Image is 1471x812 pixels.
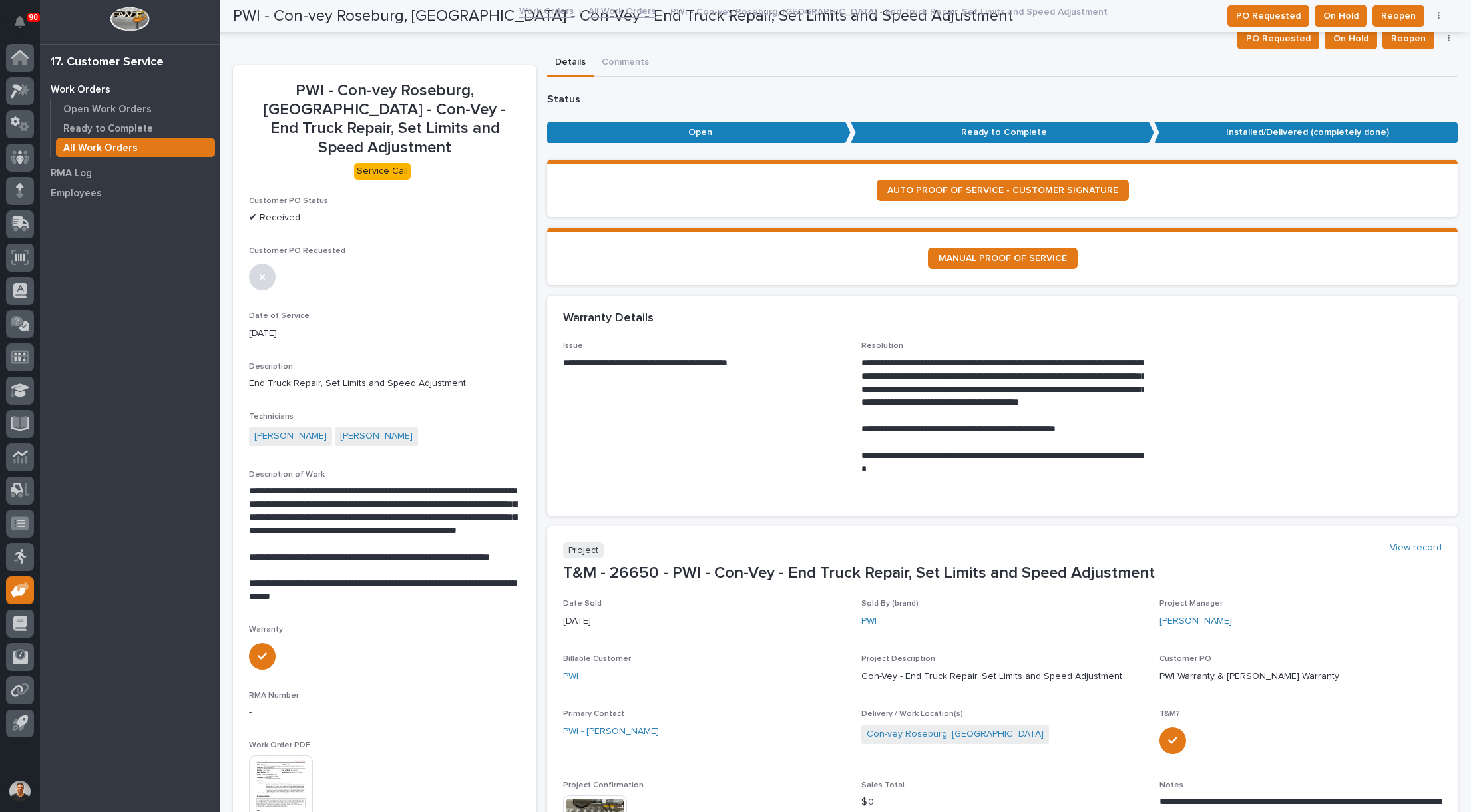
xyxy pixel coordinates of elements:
p: Con-Vey - End Truck Repair, Set Limits and Speed Adjustment [861,670,1144,684]
span: Customer PO Requested [249,247,345,255]
span: Description of Work [249,471,325,479]
span: Description [249,363,293,371]
a: Con-vey Roseburg, [GEOGRAPHIC_DATA] [867,727,1044,741]
div: 17. Customer Service [51,55,164,70]
p: End Truck Repair, Set Limits and Speed Adjustment [249,377,521,391]
span: Work Order PDF [249,741,310,749]
p: T&M - 26650 - PWI - Con-Vey - End Truck Repair, Set Limits and Speed Adjustment [563,564,1442,583]
p: Open [547,122,851,144]
p: Open Work Orders [63,104,152,116]
a: View record [1390,542,1442,554]
p: PWI - Con-vey Roseburg, [GEOGRAPHIC_DATA] - Con-Vey - End Truck Repair, Set Limits and Speed Adju... [249,81,521,158]
p: 90 [29,13,38,22]
button: Notifications [6,8,34,36]
p: Project [563,542,604,559]
span: Delivery / Work Location(s) [861,710,963,718]
p: All Work Orders [63,142,138,154]
a: [PERSON_NAME] [340,429,413,443]
a: RMA Log [40,163,220,183]
h2: Warranty Details [563,311,654,326]
button: On Hold [1325,28,1377,49]
a: PWI [563,670,578,684]
span: Date of Service [249,312,310,320]
button: Comments [594,49,657,77]
p: Work Orders [51,84,110,96]
span: Sold By (brand) [861,600,919,608]
span: Reopen [1391,31,1426,47]
span: AUTO PROOF OF SERVICE - CUSTOMER SIGNATURE [887,186,1118,195]
button: users-avatar [6,777,34,805]
a: All Work Orders [51,138,220,157]
p: - [249,706,521,719]
span: Issue [563,342,583,350]
a: Work Orders [40,79,220,99]
button: Details [547,49,594,77]
p: Installed/Delivered (completely done) [1154,122,1458,144]
p: PWI - Con-vey Roseburg, [GEOGRAPHIC_DATA] - End Truck Repair, Set Limits and Speed Adjustment [670,3,1108,18]
a: Open Work Orders [51,100,220,118]
a: Ready to Complete [51,119,220,138]
a: Employees [40,183,220,203]
div: Notifications90 [17,16,34,37]
span: On Hold [1333,31,1368,47]
span: Project Manager [1159,600,1223,608]
img: Workspace Logo [110,7,149,31]
p: Employees [51,188,102,200]
button: Reopen [1382,28,1434,49]
span: Primary Contact [563,710,624,718]
p: ✔ Received [249,211,521,225]
p: [DATE] [249,327,521,341]
p: RMA Log [51,168,92,180]
span: Notes [1159,781,1183,789]
p: Ready to Complete [851,122,1154,144]
span: Billable Customer [563,655,631,663]
button: PO Requested [1237,28,1319,49]
a: [PERSON_NAME] [1159,614,1232,628]
a: Work Orders [519,3,574,18]
span: PO Requested [1246,31,1311,47]
span: Project Description [861,655,935,663]
span: Project Confirmation [563,781,644,789]
p: Ready to Complete [63,123,153,135]
a: MANUAL PROOF OF SERVICE [928,248,1078,269]
div: Service Call [354,163,411,180]
a: [PERSON_NAME] [254,429,327,443]
span: Warranty [249,626,283,634]
span: Sales Total [861,781,905,789]
p: [DATE] [563,614,845,628]
span: Customer PO [1159,655,1211,663]
span: T&M? [1159,710,1180,718]
p: $ 0 [861,795,1144,809]
a: PWI [861,614,877,628]
span: Customer PO Status [249,197,328,205]
span: Technicians [249,413,294,421]
span: Date Sold [563,600,602,608]
p: PWI Warranty & [PERSON_NAME] Warranty [1159,670,1442,684]
a: PWI - [PERSON_NAME] [563,725,659,739]
span: MANUAL PROOF OF SERVICE [939,254,1067,263]
a: AUTO PROOF OF SERVICE - CUSTOMER SIGNATURE [877,180,1129,201]
span: Resolution [861,342,903,350]
a: All Work Orders [588,3,656,18]
span: RMA Number [249,692,299,700]
p: Status [547,93,1458,106]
